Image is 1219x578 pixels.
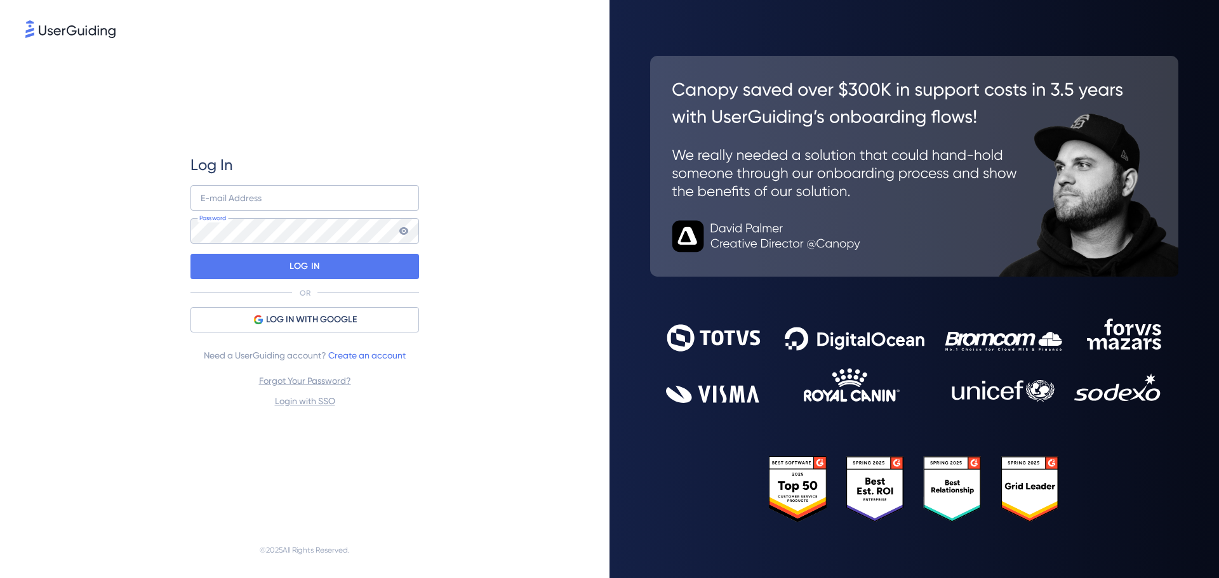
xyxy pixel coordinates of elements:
img: 9302ce2ac39453076f5bc0f2f2ca889b.svg [666,319,1162,403]
input: example@company.com [190,185,419,211]
img: 8faab4ba6bc7696a72372aa768b0286c.svg [25,20,116,38]
a: Login with SSO [275,396,335,406]
span: © 2025 All Rights Reserved. [260,542,350,558]
img: 26c0aa7c25a843aed4baddd2b5e0fa68.svg [650,56,1178,277]
img: 25303e33045975176eb484905ab012ff.svg [769,456,1060,523]
p: OR [300,288,310,298]
span: LOG IN WITH GOOGLE [266,312,357,327]
a: Create an account [328,350,406,360]
p: LOG IN [290,256,319,277]
span: Log In [190,155,233,175]
a: Forgot Your Password? [259,376,351,386]
span: Need a UserGuiding account? [204,348,406,363]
